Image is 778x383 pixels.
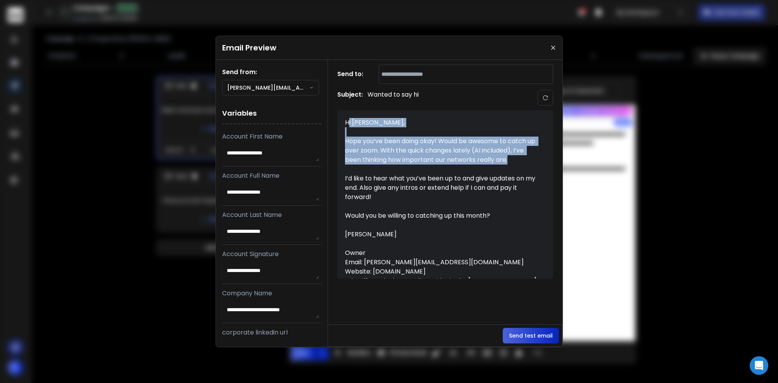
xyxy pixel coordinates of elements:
[222,171,321,180] p: Account Full Name
[345,174,539,211] div: I’d like to hear what you’ve been up to and give updates on my end. Also give any intros or exten...
[345,137,539,165] div: Hope you’ve been doing okay! Would be awesome to catch up over zoom. With the quick changes latel...
[503,328,559,343] button: Send test email
[367,90,419,106] p: Wanted to say hi
[345,258,539,267] div: Email: [PERSON_NAME][EMAIL_ADDRESS][DOMAIN_NAME]
[345,118,539,127] div: Hi [PERSON_NAME],
[345,248,539,258] div: Owner
[222,250,321,259] p: Account Signature
[222,289,321,298] p: Company Name
[345,211,539,230] div: Would you be willing to catching up this month?
[222,132,321,141] p: Account First Name
[345,267,539,276] div: Website: [DOMAIN_NAME]
[222,103,321,124] h1: Variables
[222,210,321,220] p: Account Last Name
[345,276,539,286] div: “The #1 Handwritten Mail Provider in the [GEOGRAPHIC_DATA]”
[345,230,539,239] div: [PERSON_NAME]
[227,84,310,92] p: [PERSON_NAME][EMAIL_ADDRESS][DOMAIN_NAME]
[222,42,276,53] h1: Email Preview
[222,328,321,337] p: corporate linkedin url
[337,69,368,79] h1: Send to:
[222,68,321,77] h1: Send from:
[337,90,363,106] h1: Subject:
[750,356,768,375] div: Open Intercom Messenger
